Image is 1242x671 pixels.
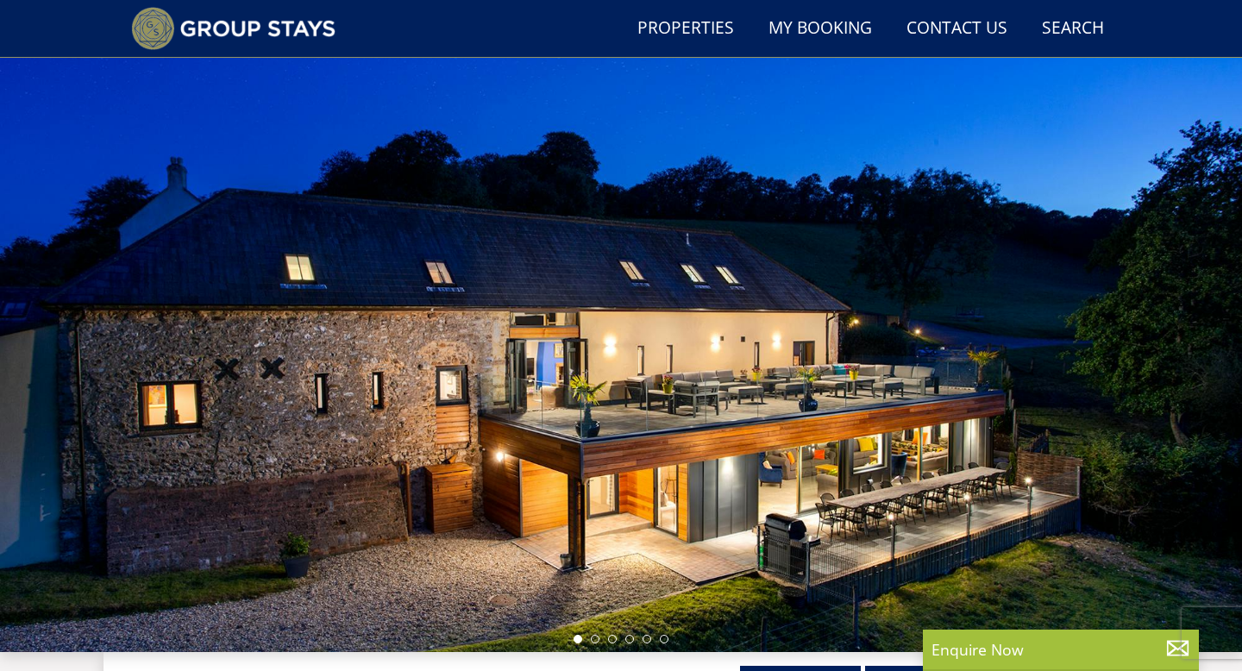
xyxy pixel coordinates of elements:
p: Enquire Now [931,638,1190,661]
a: Search [1035,9,1111,48]
img: Group Stays [131,7,336,50]
a: Properties [630,9,741,48]
a: My Booking [762,9,879,48]
a: Contact Us [900,9,1014,48]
